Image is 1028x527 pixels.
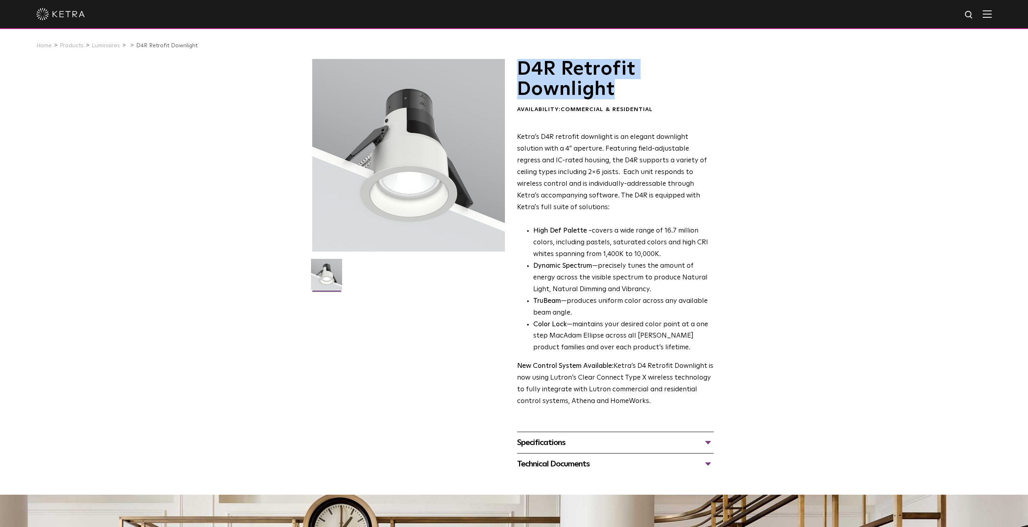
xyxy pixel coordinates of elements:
[964,10,974,20] img: search icon
[517,361,714,407] p: Ketra’s D4 Retrofit Downlight is now using Lutron’s Clear Connect Type X wireless technology to f...
[533,321,567,328] strong: Color Lock
[60,43,84,48] a: Products
[517,458,714,470] div: Technical Documents
[136,43,198,48] a: D4R Retrofit Downlight
[517,106,714,114] div: Availability:
[533,262,592,269] strong: Dynamic Spectrum
[533,227,592,234] strong: High Def Palette -
[561,107,653,112] span: Commercial & Residential
[36,43,52,48] a: Home
[983,10,992,18] img: Hamburger%20Nav.svg
[92,43,120,48] a: Luminaires
[517,59,714,100] h1: D4R Retrofit Downlight
[533,319,714,354] li: —maintains your desired color point at a one step MacAdam Ellipse across all [PERSON_NAME] produc...
[533,296,714,319] li: —produces uniform color across any available beam angle.
[533,225,714,260] p: covers a wide range of 16.7 million colors, including pastels, saturated colors and high CRI whit...
[533,298,561,304] strong: TruBeam
[36,8,85,20] img: ketra-logo-2019-white
[517,363,614,370] strong: New Control System Available:
[517,132,714,213] p: Ketra’s D4R retrofit downlight is an elegant downlight solution with a 4” aperture. Featuring fie...
[311,259,342,296] img: D4R Retrofit Downlight
[533,260,714,296] li: —precisely tunes the amount of energy across the visible spectrum to produce Natural Light, Natur...
[517,436,714,449] div: Specifications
